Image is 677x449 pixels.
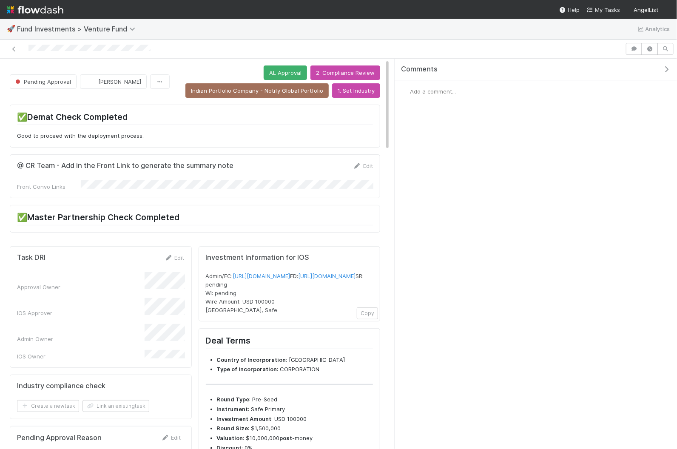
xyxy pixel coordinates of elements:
img: avatar_eed832e9-978b-43e4-b51e-96e46fa5184b.png [401,87,410,96]
li: : CORPORATION [217,365,373,374]
li: : [GEOGRAPHIC_DATA] [217,356,373,364]
button: Indian Portfolio Company - Notify Global Portfolio [185,83,329,98]
img: avatar_eed832e9-978b-43e4-b51e-96e46fa5184b.png [87,77,96,86]
span: Add a comment... [410,88,456,95]
span: Comments [401,65,438,74]
div: Admin Owner [17,335,145,343]
img: avatar_eed832e9-978b-43e4-b51e-96e46fa5184b.png [662,6,670,14]
button: Pending Approval [10,74,77,89]
strong: Valuation [217,435,243,441]
a: [URL][DOMAIN_NAME] [299,273,356,279]
button: 2. Compliance Review [310,65,380,80]
h2: ✅Master Partnership Check Completed [17,212,373,225]
span: Fund Investments > Venture Fund [17,25,139,33]
strong: Round Size [217,425,248,432]
button: Link an existingtask [82,400,149,412]
a: Edit [353,162,373,169]
p: Good to proceed with the deployment process. [17,132,373,140]
div: IOS Owner [17,352,145,361]
span: My Tasks [586,6,620,13]
button: [PERSON_NAME] [80,74,147,89]
strong: Round Type [217,396,250,403]
li: : USD 100000 [217,415,373,423]
div: IOS Approver [17,309,145,317]
strong: Investment Amount [217,415,272,422]
h5: Investment Information for IOS [206,253,373,262]
strong: Country of Incorporation [217,356,286,363]
h2: ✅Demat Check Completed [17,112,373,125]
button: 1. Set Industry [332,83,380,98]
a: Analytics [637,24,670,34]
strong: Instrument [217,406,248,412]
a: [URL][DOMAIN_NAME] [233,273,290,279]
li: : $10,000,000 -money [217,434,373,443]
span: AngelList [634,6,658,13]
a: Edit [161,434,181,441]
h5: Task DRI [17,253,46,262]
div: Help [559,6,580,14]
h5: Industry compliance check [17,382,105,390]
span: Admin/FC: FD: SR: pending WI: pending Wire Amount: USD 100000 [GEOGRAPHIC_DATA], Safe [206,273,366,313]
h5: @ CR Team - Add in the Front Link to generate the summary note [17,162,233,170]
li: : Safe Primary [217,405,373,414]
span: Pending Approval [14,78,71,85]
button: AL Approval [264,65,307,80]
a: My Tasks [586,6,620,14]
div: Approval Owner [17,283,145,291]
span: 🚀 [7,25,15,32]
strong: Type of incorporation [217,366,277,372]
h5: Pending Approval Reason [17,434,102,442]
a: Edit [165,254,185,261]
button: Copy [357,307,378,319]
img: logo-inverted-e16ddd16eac7371096b0.svg [7,3,63,17]
div: Front Convo Links [17,182,81,191]
li: : Pre-Seed [217,395,373,404]
strong: post [280,435,293,441]
h2: Deal Terms [206,335,373,349]
span: [PERSON_NAME] [98,78,141,85]
button: Create a newtask [17,400,79,412]
li: : $1,500,000 [217,424,373,433]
